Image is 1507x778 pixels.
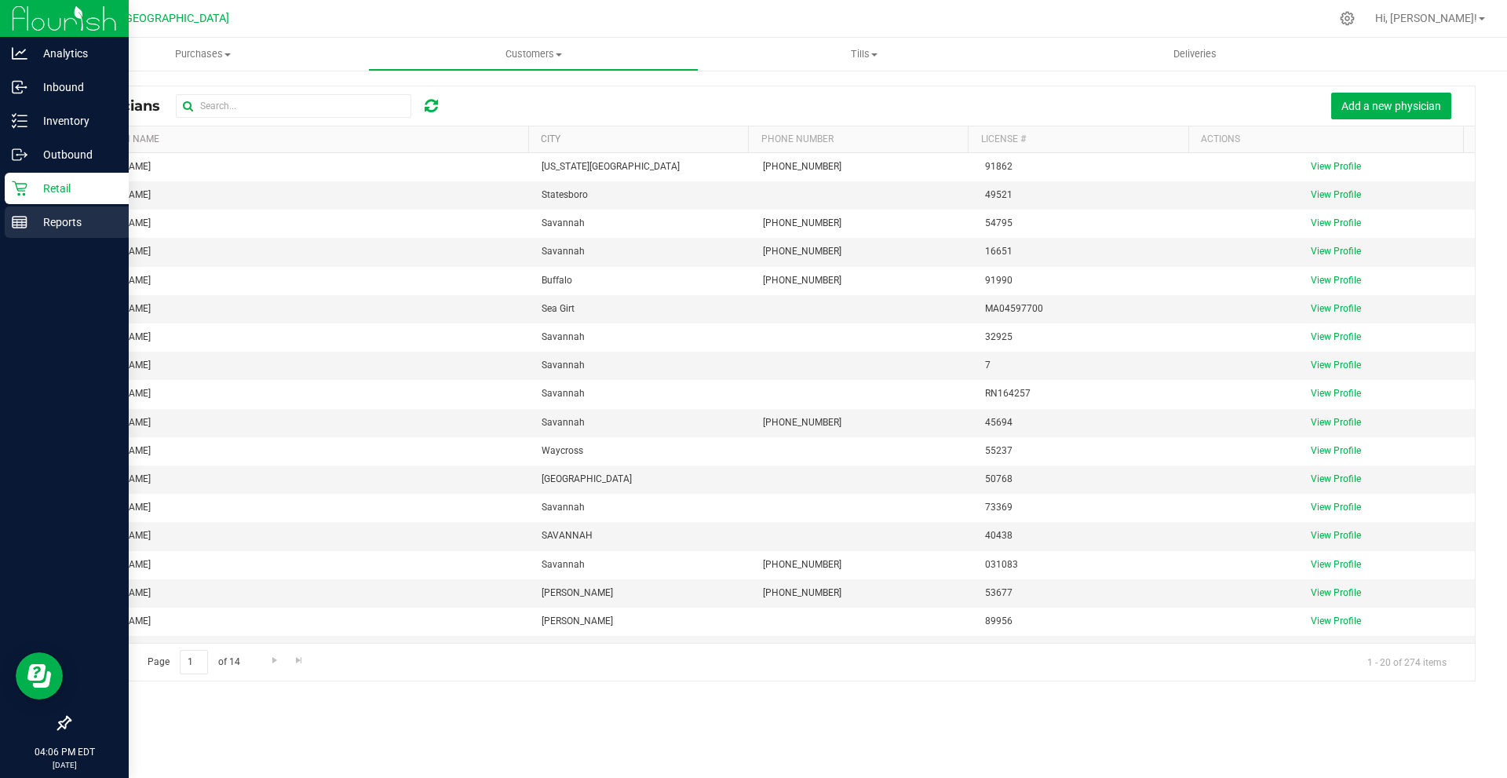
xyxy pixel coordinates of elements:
inline-svg: Outbound [12,147,27,163]
span: [PERSON_NAME] [542,614,613,629]
a: View Profile [1311,615,1361,626]
span: 45694 [985,415,1013,430]
span: Savannah [542,358,585,373]
iframe: Resource center [16,652,63,699]
a: View Profile [1311,417,1361,428]
a: View Profile [1311,217,1361,228]
th: Actions [1188,126,1463,153]
a: View Profile [1311,530,1361,541]
span: 91862 [985,159,1013,174]
span: Physicians [82,97,176,115]
inline-svg: Reports [12,214,27,230]
p: Inbound [27,78,122,97]
span: 50768 [985,472,1013,487]
th: Phone Number [748,126,968,153]
span: Savannah [542,216,585,231]
a: View Profile [1311,445,1361,456]
a: Deliveries [1030,38,1360,71]
a: View Profile [1311,360,1361,371]
a: View Profile [1311,502,1361,513]
span: 89956 [985,614,1013,629]
span: Deliveries [1152,47,1238,61]
p: Retail [27,179,122,198]
span: Add a new physician [1341,100,1441,112]
span: MA04597700 [985,301,1043,316]
span: Tills [699,47,1028,61]
a: Go to the last page [288,650,311,671]
button: Add a new physician [1331,93,1451,119]
span: Purchases [38,47,368,61]
span: Page of 14 [134,650,253,674]
span: 73369 [985,500,1013,515]
span: [PHONE_NUMBER] [763,159,841,174]
p: Analytics [27,44,122,63]
inline-svg: Inventory [12,113,27,129]
p: 04:06 PM EDT [7,745,122,759]
a: View Profile [1311,331,1361,342]
span: 54795 [985,216,1013,231]
span: SAVANNAH [542,528,593,543]
span: Savannah [542,557,585,572]
span: 32925 [985,330,1013,345]
a: View Profile [1311,559,1361,570]
a: View Profile [1311,246,1361,257]
span: 40438 [985,528,1013,543]
span: Savannah [542,330,585,345]
p: Reports [27,213,122,232]
a: View Profile [1311,275,1361,286]
a: View Profile [1311,473,1361,484]
a: View Profile [1311,303,1361,314]
span: [PHONE_NUMBER] [763,273,841,288]
span: Waycross [542,444,583,458]
span: 49521 [985,188,1013,203]
a: Go to the next page [263,650,286,671]
inline-svg: Inbound [12,79,27,95]
span: 7 [985,358,991,373]
span: RN164257 [985,386,1031,401]
a: Purchases [38,38,368,71]
a: View Profile [1311,161,1361,172]
a: View Profile [1311,189,1361,200]
inline-svg: Analytics [12,46,27,61]
p: Inventory [27,111,122,130]
span: Hi, [PERSON_NAME]! [1375,12,1477,24]
span: [PHONE_NUMBER] [763,557,841,572]
input: 1 [180,650,208,674]
span: Customers [369,47,698,61]
p: Outbound [27,145,122,164]
span: [PHONE_NUMBER] [763,415,841,430]
span: 1 - 20 of 274 items [1355,650,1459,674]
span: Savannah [542,415,585,430]
a: Tills [699,38,1029,71]
span: 16651 [985,244,1013,259]
span: GA2 - [GEOGRAPHIC_DATA] [91,12,229,25]
input: Search... [176,94,411,118]
span: Statesboro [542,188,588,203]
span: 031083 [985,557,1018,572]
span: Buffalo [542,273,572,288]
span: [PHONE_NUMBER] [763,244,841,259]
span: 91990 [985,273,1013,288]
span: 53677 [985,586,1013,601]
inline-svg: Retail [12,181,27,196]
span: Savannah [542,386,585,401]
th: License # [968,126,1188,153]
a: Customers [368,38,699,71]
span: [PHONE_NUMBER] [763,586,841,601]
a: View Profile [1311,388,1361,399]
a: View Profile [1311,587,1361,598]
span: [US_STATE][GEOGRAPHIC_DATA] [542,159,680,174]
span: [PHONE_NUMBER] [763,216,841,231]
span: Savannah [542,244,585,259]
p: [DATE] [7,759,122,771]
span: [PERSON_NAME] [542,586,613,601]
div: Manage settings [1337,11,1357,26]
span: Savannah [542,500,585,515]
span: Sea Girt [542,301,575,316]
a: City [541,133,560,144]
span: [GEOGRAPHIC_DATA] [542,472,632,487]
span: 55237 [985,444,1013,458]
